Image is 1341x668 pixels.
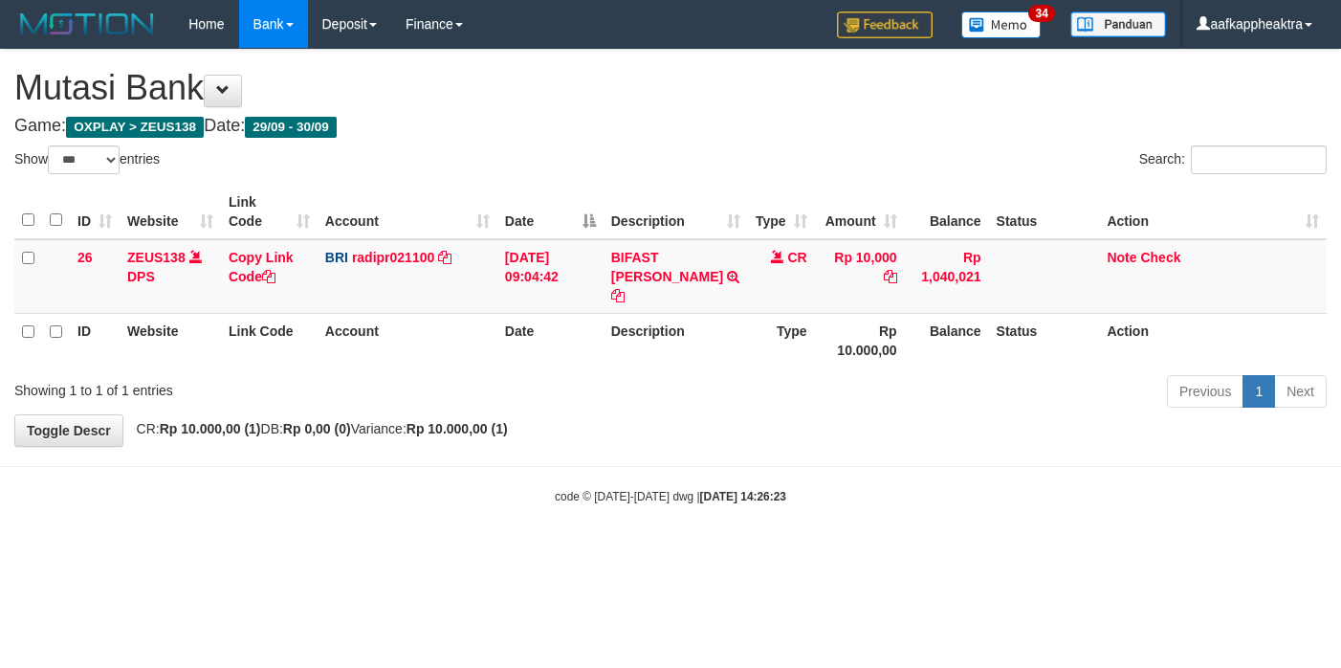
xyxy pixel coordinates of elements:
[245,117,337,138] span: 29/09 - 30/09
[14,10,160,38] img: MOTION_logo.png
[497,313,604,367] th: Date
[815,239,905,314] td: Rp 10,000
[604,185,748,239] th: Description: activate to sort column ascending
[438,250,451,265] a: Copy radipr021100 to clipboard
[815,313,905,367] th: Rp 10.000,00
[1099,313,1327,367] th: Action
[1107,250,1136,265] a: Note
[787,250,806,265] span: CR
[325,250,348,265] span: BRI
[407,421,508,436] strong: Rp 10.000,00 (1)
[1167,375,1243,408] a: Previous
[14,69,1327,107] h1: Mutasi Bank
[283,421,351,436] strong: Rp 0,00 (0)
[1140,250,1180,265] a: Check
[66,117,204,138] span: OXPLAY > ZEUS138
[905,313,989,367] th: Balance
[1274,375,1327,408] a: Next
[77,250,93,265] span: 26
[555,490,786,503] small: code © [DATE]-[DATE] dwg |
[160,421,261,436] strong: Rp 10.000,00 (1)
[748,313,815,367] th: Type
[14,117,1327,136] h4: Game: Date:
[884,269,897,284] a: Copy Rp 10,000 to clipboard
[961,11,1042,38] img: Button%20Memo.svg
[221,313,318,367] th: Link Code
[352,250,434,265] a: radipr021100
[497,239,604,314] td: [DATE] 09:04:42
[48,145,120,174] select: Showentries
[14,145,160,174] label: Show entries
[318,185,497,239] th: Account: activate to sort column ascending
[837,11,933,38] img: Feedback.jpg
[497,185,604,239] th: Date: activate to sort column descending
[1070,11,1166,37] img: panduan.png
[905,185,989,239] th: Balance
[221,185,318,239] th: Link Code: activate to sort column ascending
[815,185,905,239] th: Amount: activate to sort column ascending
[14,414,123,447] a: Toggle Descr
[1099,185,1327,239] th: Action: activate to sort column ascending
[1139,145,1327,174] label: Search:
[1242,375,1275,408] a: 1
[611,288,625,303] a: Copy BIFAST ERIKA S PAUN to clipboard
[14,373,544,400] div: Showing 1 to 1 of 1 entries
[611,250,723,284] a: BIFAST [PERSON_NAME]
[1028,5,1054,22] span: 34
[318,313,497,367] th: Account
[120,313,221,367] th: Website
[989,185,1100,239] th: Status
[989,313,1100,367] th: Status
[604,313,748,367] th: Description
[229,250,294,284] a: Copy Link Code
[748,185,815,239] th: Type: activate to sort column ascending
[70,185,120,239] th: ID: activate to sort column ascending
[127,421,508,436] span: CR: DB: Variance:
[120,239,221,314] td: DPS
[127,250,186,265] a: ZEUS138
[700,490,786,503] strong: [DATE] 14:26:23
[905,239,989,314] td: Rp 1,040,021
[70,313,120,367] th: ID
[120,185,221,239] th: Website: activate to sort column ascending
[1191,145,1327,174] input: Search:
